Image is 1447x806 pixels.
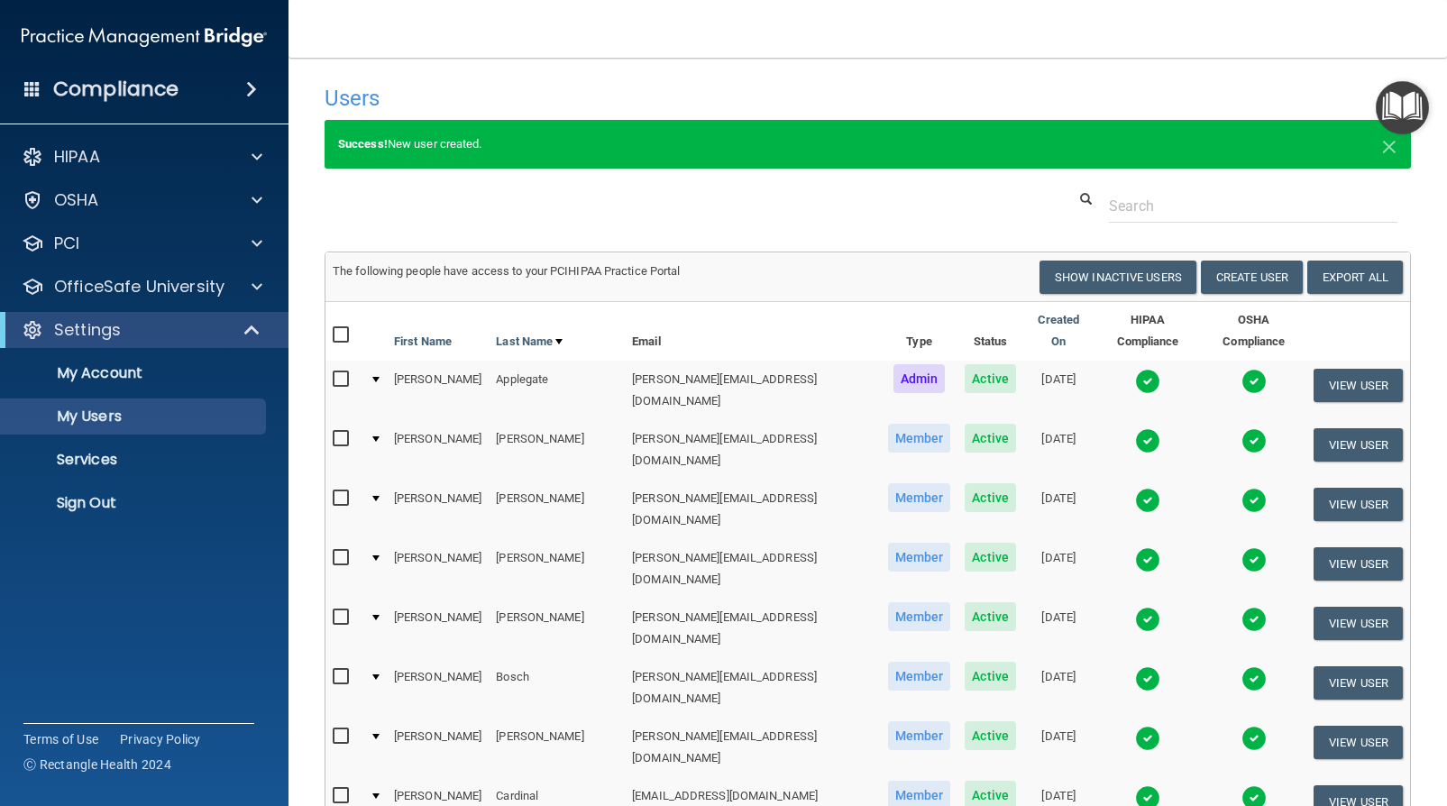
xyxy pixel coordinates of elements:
[1023,420,1094,480] td: [DATE]
[120,730,201,748] a: Privacy Policy
[957,302,1023,361] th: Status
[888,662,951,691] span: Member
[1135,607,1160,632] img: tick.e7d51cea.svg
[23,730,98,748] a: Terms of Use
[1241,547,1267,572] img: tick.e7d51cea.svg
[1241,666,1267,692] img: tick.e7d51cea.svg
[1135,488,1160,513] img: tick.e7d51cea.svg
[881,302,958,361] th: Type
[489,539,625,599] td: [PERSON_NAME]
[1135,369,1160,394] img: tick.e7d51cea.svg
[965,602,1016,631] span: Active
[1030,309,1087,353] a: Created On
[965,424,1016,453] span: Active
[1376,81,1429,134] button: Open Resource Center
[387,658,489,718] td: [PERSON_NAME]
[1023,361,1094,420] td: [DATE]
[1241,369,1267,394] img: tick.e7d51cea.svg
[625,599,881,658] td: [PERSON_NAME][EMAIL_ADDRESS][DOMAIN_NAME]
[1135,726,1160,751] img: tick.e7d51cea.svg
[1023,718,1094,777] td: [DATE]
[1314,607,1403,640] button: View User
[965,364,1016,393] span: Active
[1202,302,1307,361] th: OSHA Compliance
[1241,726,1267,751] img: tick.e7d51cea.svg
[1201,261,1303,294] button: Create User
[1381,126,1397,162] span: ×
[965,543,1016,572] span: Active
[893,364,946,393] span: Admin
[1241,428,1267,453] img: tick.e7d51cea.svg
[387,480,489,539] td: [PERSON_NAME]
[23,756,171,774] span: Ⓒ Rectangle Health 2024
[54,319,121,341] p: Settings
[22,319,261,341] a: Settings
[333,264,681,278] span: The following people have access to your PCIHIPAA Practice Portal
[1023,539,1094,599] td: [DATE]
[22,189,262,211] a: OSHA
[387,361,489,420] td: [PERSON_NAME]
[625,658,881,718] td: [PERSON_NAME][EMAIL_ADDRESS][DOMAIN_NAME]
[1241,607,1267,632] img: tick.e7d51cea.svg
[625,420,881,480] td: [PERSON_NAME][EMAIL_ADDRESS][DOMAIN_NAME]
[1307,261,1403,294] a: Export All
[12,408,258,426] p: My Users
[489,599,625,658] td: [PERSON_NAME]
[496,331,563,353] a: Last Name
[22,146,262,168] a: HIPAA
[387,539,489,599] td: [PERSON_NAME]
[1381,133,1397,155] button: Close
[1109,189,1397,223] input: Search
[489,420,625,480] td: [PERSON_NAME]
[338,137,388,151] strong: Success!
[54,276,224,298] p: OfficeSafe University
[12,451,258,469] p: Services
[54,146,100,168] p: HIPAA
[1314,726,1403,759] button: View User
[387,718,489,777] td: [PERSON_NAME]
[1314,428,1403,462] button: View User
[22,276,262,298] a: OfficeSafe University
[22,233,262,254] a: PCI
[1135,547,1160,572] img: tick.e7d51cea.svg
[1135,428,1160,453] img: tick.e7d51cea.svg
[489,658,625,718] td: Bosch
[625,302,881,361] th: Email
[1023,599,1094,658] td: [DATE]
[54,189,99,211] p: OSHA
[387,420,489,480] td: [PERSON_NAME]
[1314,547,1403,581] button: View User
[625,539,881,599] td: [PERSON_NAME][EMAIL_ADDRESS][DOMAIN_NAME]
[1314,369,1403,402] button: View User
[1023,658,1094,718] td: [DATE]
[1314,488,1403,521] button: View User
[1094,302,1202,361] th: HIPAA Compliance
[489,718,625,777] td: [PERSON_NAME]
[54,233,79,254] p: PCI
[888,602,951,631] span: Member
[387,599,489,658] td: [PERSON_NAME]
[1241,488,1267,513] img: tick.e7d51cea.svg
[53,77,179,102] h4: Compliance
[325,87,947,110] h4: Users
[22,19,267,55] img: PMB logo
[888,424,951,453] span: Member
[394,331,452,353] a: First Name
[489,480,625,539] td: [PERSON_NAME]
[965,662,1016,691] span: Active
[625,361,881,420] td: [PERSON_NAME][EMAIL_ADDRESS][DOMAIN_NAME]
[888,483,951,512] span: Member
[625,480,881,539] td: [PERSON_NAME][EMAIL_ADDRESS][DOMAIN_NAME]
[965,483,1016,512] span: Active
[12,494,258,512] p: Sign Out
[1314,666,1403,700] button: View User
[325,120,1411,169] div: New user created.
[625,718,881,777] td: [PERSON_NAME][EMAIL_ADDRESS][DOMAIN_NAME]
[888,543,951,572] span: Member
[888,721,951,750] span: Member
[1135,666,1160,692] img: tick.e7d51cea.svg
[489,361,625,420] td: Applegate
[1023,480,1094,539] td: [DATE]
[12,364,258,382] p: My Account
[1039,261,1196,294] button: Show Inactive Users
